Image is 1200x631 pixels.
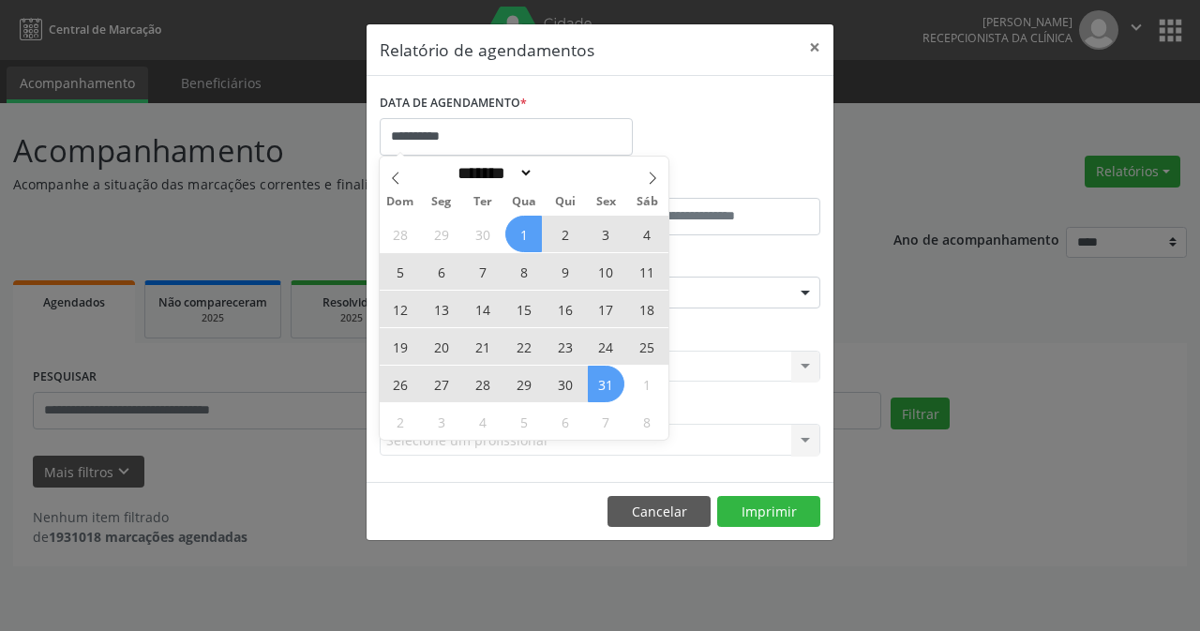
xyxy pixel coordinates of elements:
span: Sex [586,196,627,208]
label: DATA DE AGENDAMENTO [380,89,527,118]
span: Novembro 5, 2025 [505,403,542,440]
span: Outubro 23, 2025 [547,328,583,365]
span: Novembro 7, 2025 [588,403,624,440]
span: Ter [462,196,503,208]
input: Year [533,163,595,183]
span: Qui [545,196,586,208]
span: Outubro 7, 2025 [464,253,501,290]
button: Imprimir [717,496,820,528]
span: Outubro 11, 2025 [629,253,666,290]
button: Cancelar [607,496,711,528]
span: Outubro 21, 2025 [464,328,501,365]
span: Novembro 4, 2025 [464,403,501,440]
select: Month [452,163,534,183]
span: Outubro 25, 2025 [629,328,666,365]
span: Outubro 14, 2025 [464,291,501,327]
span: Dom [380,196,421,208]
span: Outubro 1, 2025 [505,216,542,252]
span: Outubro 31, 2025 [588,366,624,402]
span: Outubro 9, 2025 [547,253,583,290]
span: Outubro 17, 2025 [588,291,624,327]
span: Novembro 1, 2025 [629,366,666,402]
span: Novembro 8, 2025 [629,403,666,440]
span: Outubro 5, 2025 [382,253,418,290]
span: Outubro 30, 2025 [547,366,583,402]
h5: Relatório de agendamentos [380,38,594,62]
span: Sáb [627,196,668,208]
span: Outubro 24, 2025 [588,328,624,365]
span: Outubro 3, 2025 [588,216,624,252]
span: Outubro 2, 2025 [547,216,583,252]
span: Outubro 16, 2025 [547,291,583,327]
span: Outubro 4, 2025 [629,216,666,252]
span: Setembro 29, 2025 [423,216,459,252]
button: Close [796,24,833,70]
span: Outubro 27, 2025 [423,366,459,402]
span: Qua [503,196,545,208]
span: Outubro 26, 2025 [382,366,418,402]
span: Outubro 20, 2025 [423,328,459,365]
span: Novembro 2, 2025 [382,403,418,440]
span: Novembro 6, 2025 [547,403,583,440]
span: Outubro 8, 2025 [505,253,542,290]
label: ATÉ [605,169,820,198]
span: Setembro 30, 2025 [464,216,501,252]
span: Outubro 18, 2025 [629,291,666,327]
span: Outubro 22, 2025 [505,328,542,365]
span: Novembro 3, 2025 [423,403,459,440]
span: Outubro 28, 2025 [464,366,501,402]
span: Outubro 19, 2025 [382,328,418,365]
span: Setembro 28, 2025 [382,216,418,252]
span: Outubro 6, 2025 [423,253,459,290]
span: Seg [421,196,462,208]
span: Outubro 15, 2025 [505,291,542,327]
span: Outubro 13, 2025 [423,291,459,327]
span: Outubro 10, 2025 [588,253,624,290]
span: Outubro 12, 2025 [382,291,418,327]
span: Outubro 29, 2025 [505,366,542,402]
